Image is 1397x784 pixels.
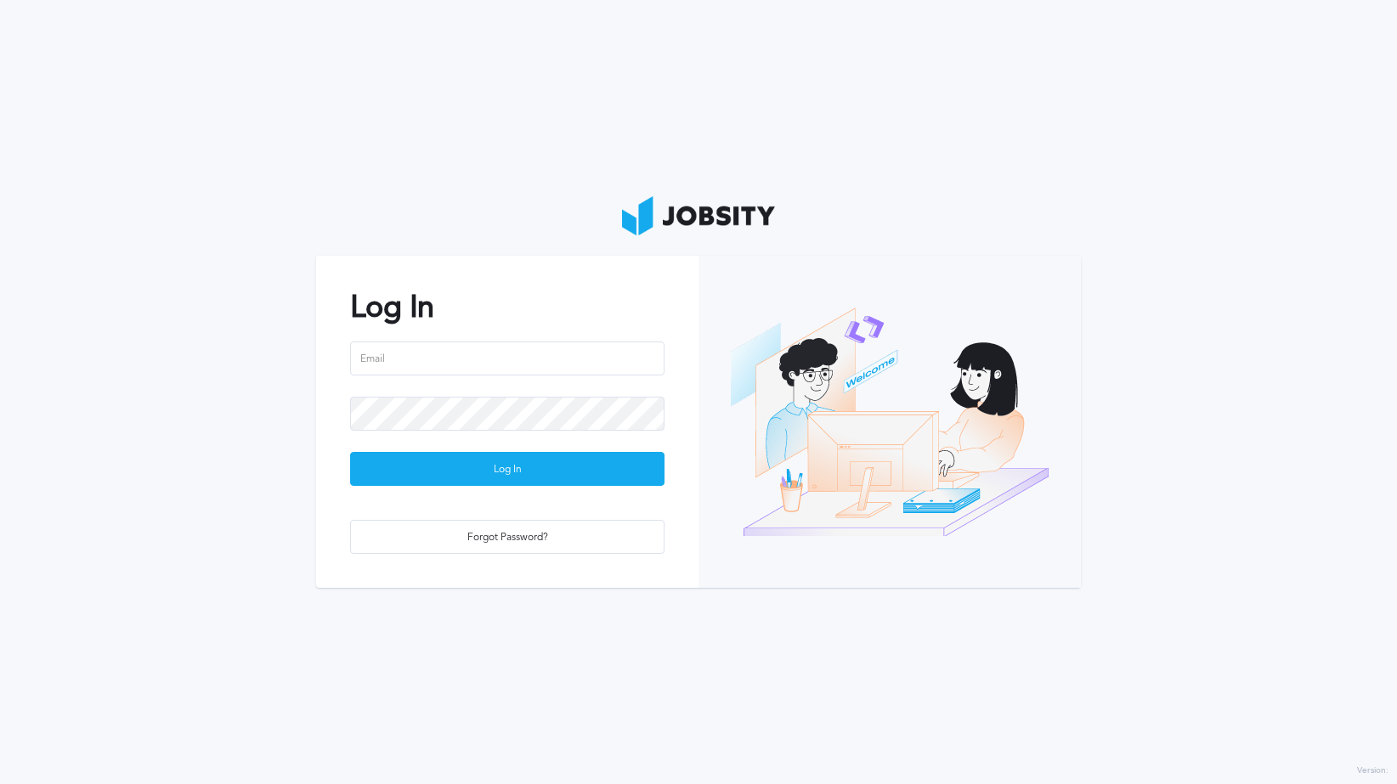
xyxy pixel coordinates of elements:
h2: Log In [350,290,665,324]
button: Forgot Password? [350,520,665,554]
input: Email [350,341,665,375]
label: Version: [1357,766,1389,776]
div: Log In [351,453,664,487]
div: Forgot Password? [351,521,664,555]
button: Log In [350,452,665,486]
